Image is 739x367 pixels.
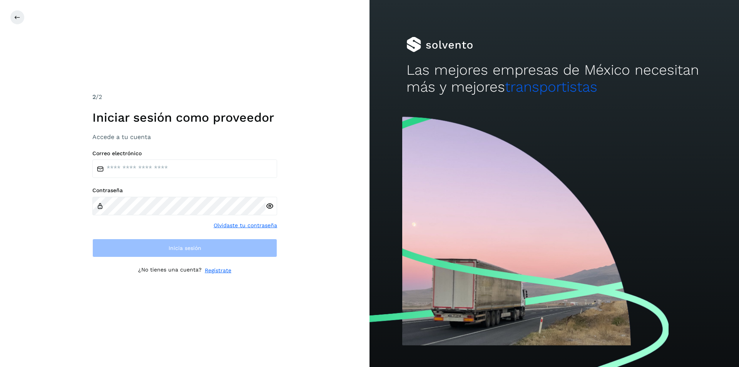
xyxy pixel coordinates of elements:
h1: Iniciar sesión como proveedor [92,110,277,125]
h3: Accede a tu cuenta [92,133,277,141]
span: 2 [92,93,96,101]
a: Regístrate [205,266,231,275]
span: transportistas [505,79,597,95]
a: Olvidaste tu contraseña [214,221,277,230]
span: Inicia sesión [169,245,201,251]
p: ¿No tienes una cuenta? [138,266,202,275]
h2: Las mejores empresas de México necesitan más y mejores [406,62,702,96]
label: Correo electrónico [92,150,277,157]
label: Contraseña [92,187,277,194]
div: /2 [92,92,277,102]
button: Inicia sesión [92,239,277,257]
